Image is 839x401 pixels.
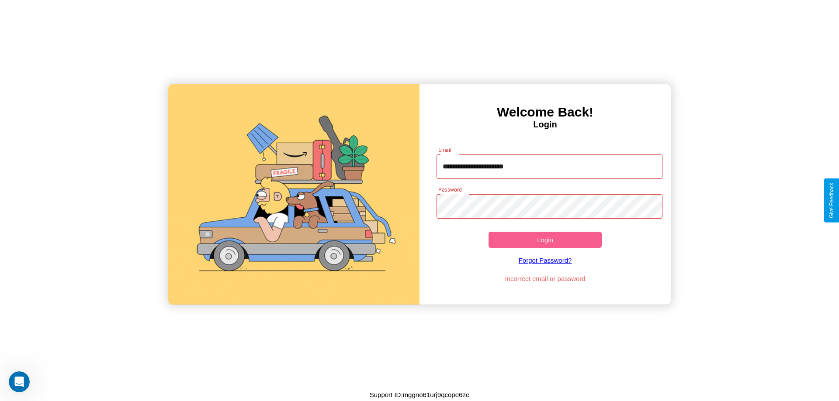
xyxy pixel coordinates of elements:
iframe: Intercom live chat [9,371,30,392]
img: gif [168,84,419,305]
h3: Welcome Back! [419,105,671,120]
p: Support ID: mggno61urj9qcope6ze [370,389,470,401]
label: Email [438,146,452,154]
label: Password [438,186,461,193]
a: Forgot Password? [432,248,659,273]
h4: Login [419,120,671,130]
p: Incorrect email or password [432,273,659,284]
button: Login [489,232,602,248]
div: Give Feedback [829,183,835,218]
